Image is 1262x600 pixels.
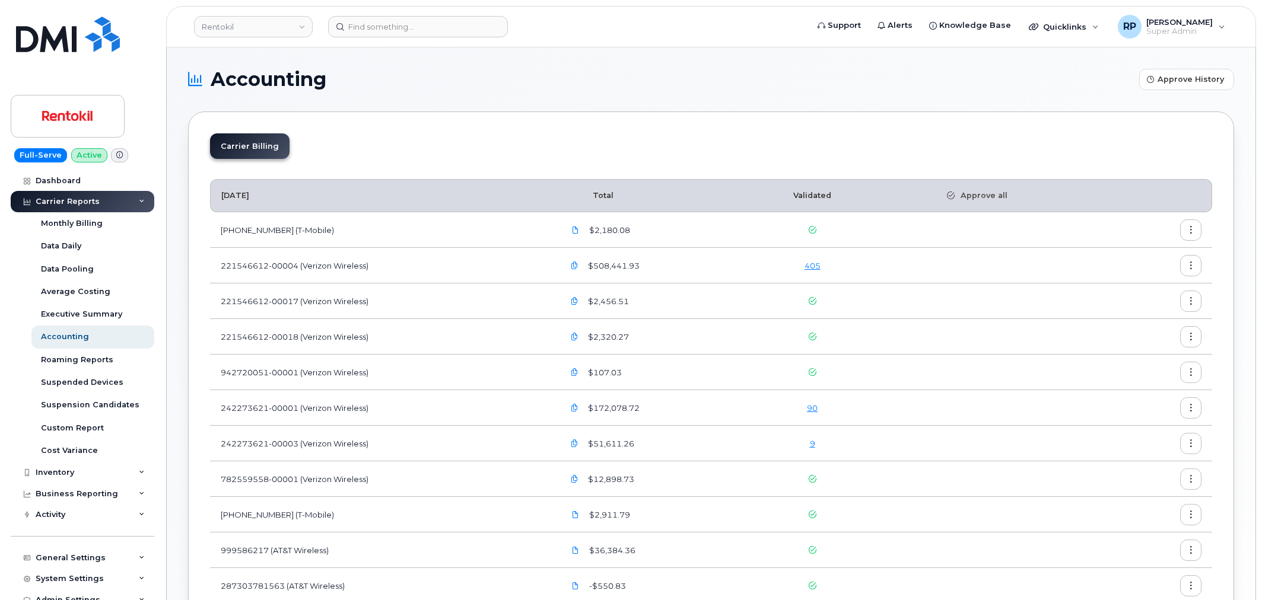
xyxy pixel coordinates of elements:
[210,248,554,283] td: 221546612-00004 (Verizon Wireless)
[210,283,554,319] td: 221546612-00017 (Verizon Wireless)
[564,219,587,240] a: RTK.957222078.statement-DETAIL-Aug02-Sep012025.pdf
[955,190,1007,201] span: Approve all
[210,426,554,461] td: 242273621-00003 (Verizon Wireless)
[586,438,634,449] span: $51,611.26
[586,296,629,307] span: $2,456.51
[1210,548,1253,591] iframe: Messenger Launcher
[210,390,554,426] td: 242273621-00001 (Verizon Wireless)
[564,504,587,525] a: RTK.973294793.statement-DETAIL-Aug16-Sep152025.pdf
[210,319,554,355] td: 221546612-00018 (Verizon Wireless)
[210,179,554,212] th: [DATE]
[586,474,634,485] span: $12,898.73
[564,575,587,596] a: 287303781563_20250904_F.pdf
[210,355,554,390] td: 942720051-00001 (Verizon Wireless)
[587,509,630,521] span: $2,911.79
[1139,69,1234,90] button: Approve History
[210,532,554,568] td: 999586217 (AT&T Wireless)
[564,540,587,560] a: Terminix.999586217_20250914_F.pdf
[586,403,640,414] span: $172,078.72
[210,497,554,532] td: [PHONE_NUMBER] (T-Mobile)
[752,179,873,212] th: Validated
[807,403,818,413] a: 90
[1158,74,1224,85] span: Approve History
[210,212,554,248] td: [PHONE_NUMBER] (T-Mobile)
[211,71,326,88] span: Accounting
[564,191,613,200] span: Total
[587,545,635,556] span: $36,384.36
[805,261,821,270] a: 405
[210,461,554,497] td: 782559558-00001 (Verizon Wireless)
[586,367,622,378] span: $107.03
[586,331,629,343] span: $2,320.27
[587,580,626,592] span: -$550.83
[586,260,640,272] span: $508,441.93
[810,439,815,448] a: 9
[587,225,630,236] span: $2,180.08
